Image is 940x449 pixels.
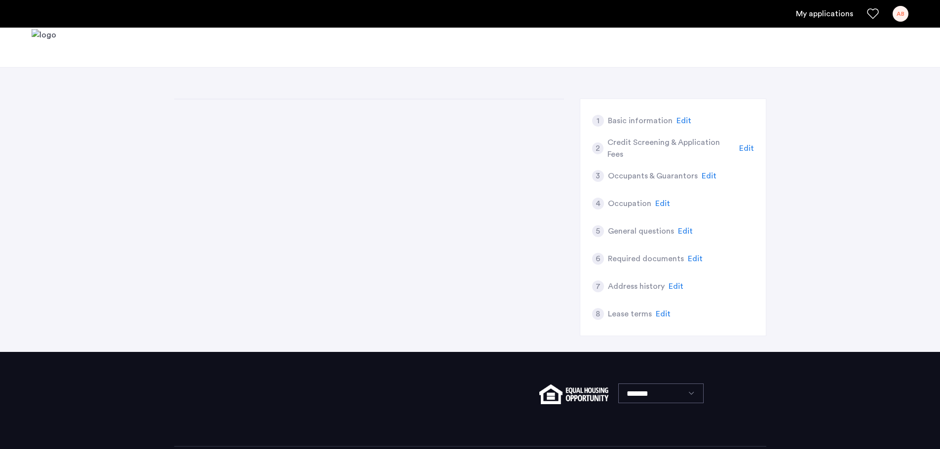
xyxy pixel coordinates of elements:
img: equal-housing.png [539,384,608,404]
a: My application [796,8,853,20]
img: logo [32,29,56,66]
span: Edit [655,200,670,207]
div: 8 [592,308,604,320]
a: Cazamio logo [32,29,56,66]
h5: Occupants & Guarantors [608,170,698,182]
div: 5 [592,225,604,237]
h5: Lease terms [608,308,652,320]
div: 7 [592,280,604,292]
select: Language select [618,383,704,403]
div: 3 [592,170,604,182]
span: Edit [677,117,691,125]
a: Favorites [867,8,879,20]
div: 1 [592,115,604,127]
span: Edit [739,144,754,152]
div: 2 [592,142,604,154]
h5: Basic information [608,115,673,127]
h5: General questions [608,225,674,237]
div: AB [893,6,908,22]
div: 4 [592,198,604,209]
span: Edit [656,310,671,318]
h5: Address history [608,280,665,292]
h5: Required documents [608,253,684,265]
h5: Credit Screening & Application Fees [607,137,735,160]
span: Edit [688,255,703,263]
span: Edit [678,227,693,235]
h5: Occupation [608,198,651,209]
span: Edit [669,282,683,290]
span: Edit [702,172,716,180]
div: 6 [592,253,604,265]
